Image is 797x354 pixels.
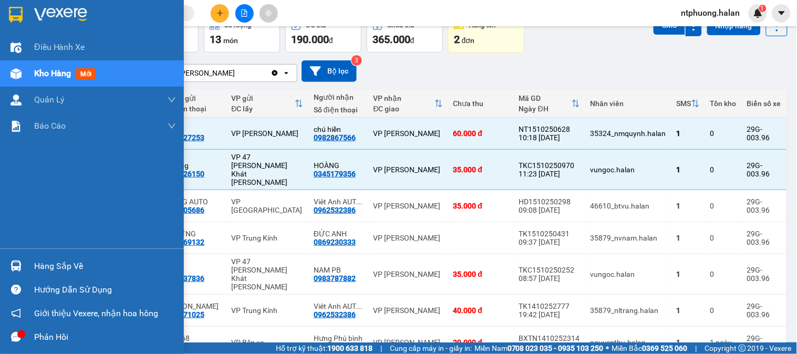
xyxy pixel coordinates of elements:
div: HD1510250298 [519,197,580,206]
span: | [696,342,697,354]
span: Kho hàng [34,68,71,78]
div: 0 [710,234,737,242]
span: plus [216,9,224,17]
span: món [223,36,238,45]
div: Tồn kho [710,99,737,108]
strong: 1900 633 818 [327,344,372,352]
span: 2 [454,33,460,46]
div: Ngày ĐH [519,105,572,113]
button: Bộ lọc [302,60,357,82]
div: 29G-003.96 [747,125,781,142]
button: aim [260,4,278,23]
div: ĐỨC ANH [314,230,363,238]
div: NAM PB [314,266,363,274]
div: TKC1510250970 [519,161,580,170]
div: VP [PERSON_NAME] [232,129,304,138]
div: 1 [710,338,737,347]
div: 10:18 [DATE] [519,133,580,142]
div: 1 [677,165,700,174]
div: BXTN1410252314 [519,334,580,342]
div: PHƯƠNG [162,230,221,238]
sup: 3 [351,55,362,66]
span: | [380,342,382,354]
button: Số lượng13món [204,15,280,53]
sup: 1 [759,5,767,12]
div: Người gửi [162,94,221,102]
div: 29G-003.96 [747,266,781,283]
th: Toggle SortBy [514,90,585,118]
div: Viêt Anh AUTO PHÚ BÌNH [314,197,363,206]
div: LED 368 [162,334,221,342]
div: 35.000 đ [453,165,509,174]
svg: Clear value [271,69,279,77]
div: 08:57 [DATE] [519,274,580,283]
div: VP [PERSON_NAME] [374,270,443,278]
div: 35879_nltrang.halan [591,306,666,315]
div: HÙNG [162,266,221,274]
span: question-circle [11,285,21,295]
button: file-add [235,4,254,23]
strong: 0369 525 060 [643,344,688,352]
input: Selected VP Phú Bình. [236,68,237,78]
div: VP [PERSON_NAME] [374,165,443,174]
div: 0 [710,270,737,278]
div: Hàng sắp về [34,258,176,274]
div: 29G-003.96 [747,230,781,246]
div: 46610_btvu.halan [591,202,666,210]
div: VP Trung Kính [232,234,304,242]
div: 0 [710,306,737,315]
strong: 0708 023 035 - 0935 103 250 [508,344,604,352]
span: Miền Nam [474,342,604,354]
div: 35324_nmquynh.halan [591,129,666,138]
img: warehouse-icon [11,42,22,53]
img: warehouse-icon [11,95,22,106]
div: 29G-003.96 [747,161,781,178]
div: 1 [677,234,700,242]
div: vungoc.halan [591,165,666,174]
span: ... [356,197,363,206]
div: VP [PERSON_NAME] [374,202,443,210]
div: TKC1510250252 [519,266,580,274]
button: Chưa thu365.000đ [367,15,443,53]
span: Hỗ trợ kỹ thuật: [276,342,372,354]
button: plus [211,4,229,23]
div: ĐC lấy [232,105,295,113]
span: ntphuong.halan [673,6,749,19]
div: HOÀNG [314,161,363,170]
div: Phản hồi [34,329,176,345]
div: 0915199981 [314,342,356,351]
span: Báo cáo [34,119,66,132]
div: 0345179356 [314,170,356,178]
div: VP nhận [374,94,434,102]
span: đ [329,36,333,45]
div: Nhân viên [591,99,666,108]
th: Toggle SortBy [368,90,448,118]
div: 40.000 đ [453,306,509,315]
div: Biển số xe [747,99,781,108]
div: VP [PERSON_NAME] [168,68,235,78]
div: TK1410252777 [519,302,580,310]
div: 35879_nvnam.halan [591,234,666,242]
div: 29G-003.96 [747,334,781,351]
div: 0962532386 [314,310,356,319]
svg: open [282,69,291,77]
div: 17:15 [DATE] [519,342,580,351]
div: Số điện thoại [162,105,221,113]
div: 0869230333 [314,238,356,246]
span: Quản Lý [34,93,65,106]
span: file-add [241,9,248,17]
div: 09:08 [DATE] [519,206,580,214]
div: 1 [677,338,700,347]
div: 0 [710,129,737,138]
span: 13 [210,33,221,46]
div: Số điện thoại [314,106,363,114]
div: 60.000 đ [453,129,509,138]
div: VP 47 [PERSON_NAME] Khát [PERSON_NAME] [232,257,304,291]
div: 11:23 [DATE] [519,170,580,178]
img: icon-new-feature [753,8,763,18]
div: Hướng dẫn sử dụng [34,282,176,298]
div: 09:37 [DATE] [519,238,580,246]
div: VP [PERSON_NAME] [374,338,443,347]
div: phượng [162,161,221,170]
th: Toggle SortBy [226,90,309,118]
